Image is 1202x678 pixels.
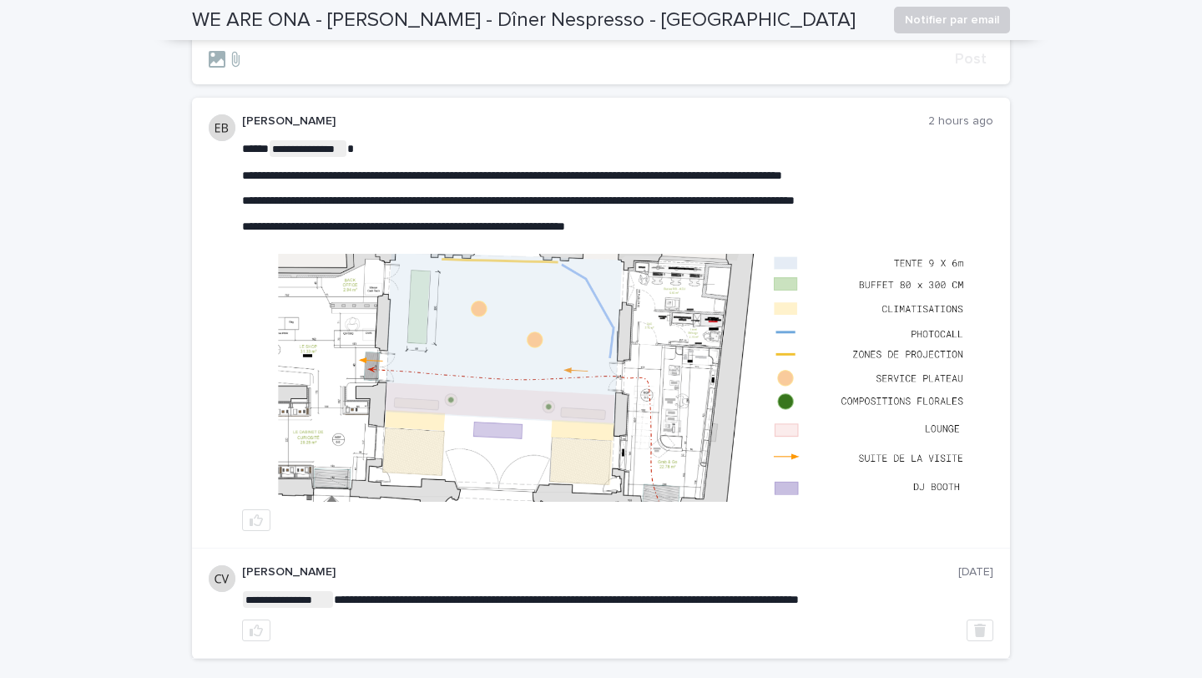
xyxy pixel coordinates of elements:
p: [PERSON_NAME] [242,114,928,129]
button: like this post [242,509,270,531]
span: Post [955,52,987,67]
p: 2 hours ago [928,114,993,129]
button: Post [948,52,993,67]
p: [DATE] [958,565,993,579]
button: Delete post [967,620,993,641]
button: like this post [242,620,270,641]
h2: WE ARE ONA - [PERSON_NAME] - Dîner Nespresso - [GEOGRAPHIC_DATA] [192,8,856,33]
span: Notifier par email [905,12,999,28]
p: [PERSON_NAME] [242,565,958,579]
button: Notifier par email [894,7,1010,33]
